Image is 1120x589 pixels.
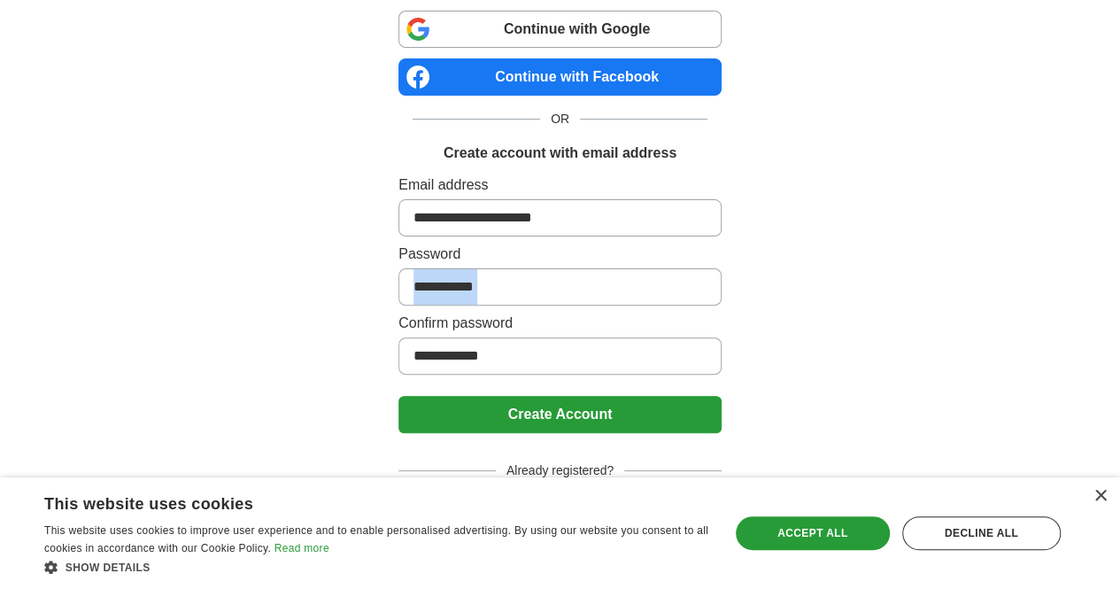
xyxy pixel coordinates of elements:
[398,174,722,196] label: Email address
[66,562,151,574] span: Show details
[398,244,722,265] label: Password
[736,516,890,550] div: Accept all
[398,396,722,433] button: Create Account
[540,110,580,128] span: OR
[398,58,722,96] a: Continue with Facebook
[496,461,624,480] span: Already registered?
[44,524,708,554] span: This website uses cookies to improve user experience and to enable personalised advertising. By u...
[398,313,722,334] label: Confirm password
[444,143,676,164] h1: Create account with email address
[44,488,665,515] div: This website uses cookies
[902,516,1061,550] div: Decline all
[274,542,329,554] a: Read more, opens a new window
[1093,490,1107,503] div: Close
[398,11,722,48] a: Continue with Google
[44,558,709,576] div: Show details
